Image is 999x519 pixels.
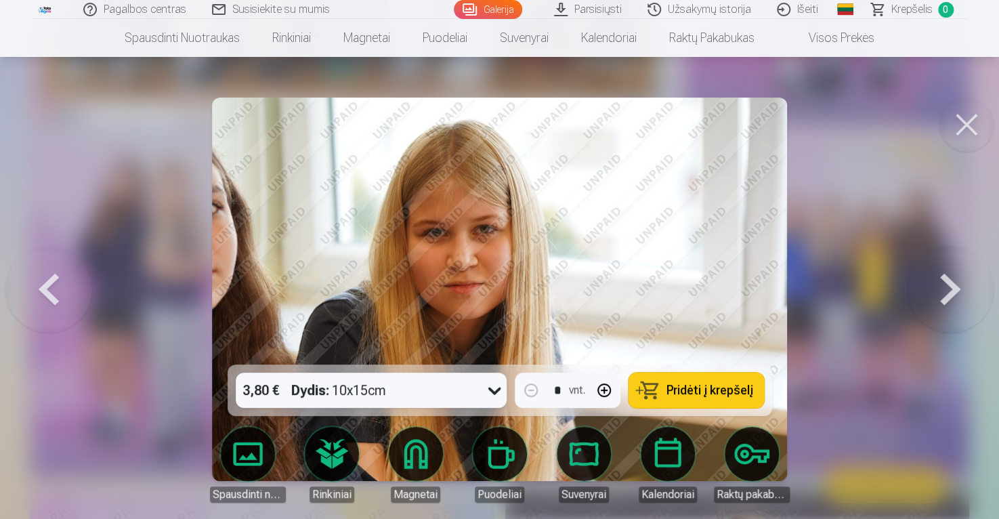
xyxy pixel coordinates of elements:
div: Puodeliai [475,486,524,503]
a: Puodeliai [462,427,538,503]
strong: Dydis : [291,381,329,400]
div: Magnetai [391,486,440,503]
a: Puodeliai [406,19,484,57]
a: Raktų pakabukas [653,19,771,57]
a: Magnetai [327,19,406,57]
span: Pridėti į krepšelį [666,384,753,396]
div: Kalendoriai [639,486,697,503]
div: vnt. [569,382,585,398]
img: /fa2 [38,5,53,14]
a: Raktų pakabukas [714,427,790,503]
div: 3,80 € [236,373,286,408]
div: Spausdinti nuotraukas [210,486,286,503]
a: Rinkiniai [294,427,370,503]
a: Visos prekės [771,19,891,57]
a: Spausdinti nuotraukas [210,427,286,503]
a: Kalendoriai [630,427,706,503]
span: Krepšelis [891,1,933,18]
div: Rinkiniai [310,486,354,503]
a: Rinkiniai [256,19,327,57]
a: Suvenyrai [546,427,622,503]
div: Raktų pakabukas [714,486,790,503]
a: Spausdinti nuotraukas [108,19,256,57]
div: Suvenyrai [559,486,609,503]
a: Suvenyrai [484,19,565,57]
div: 10x15cm [291,373,386,408]
a: Kalendoriai [565,19,653,57]
span: 0 [938,2,954,18]
a: Magnetai [378,427,454,503]
button: Pridėti į krepšelį [629,373,764,408]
